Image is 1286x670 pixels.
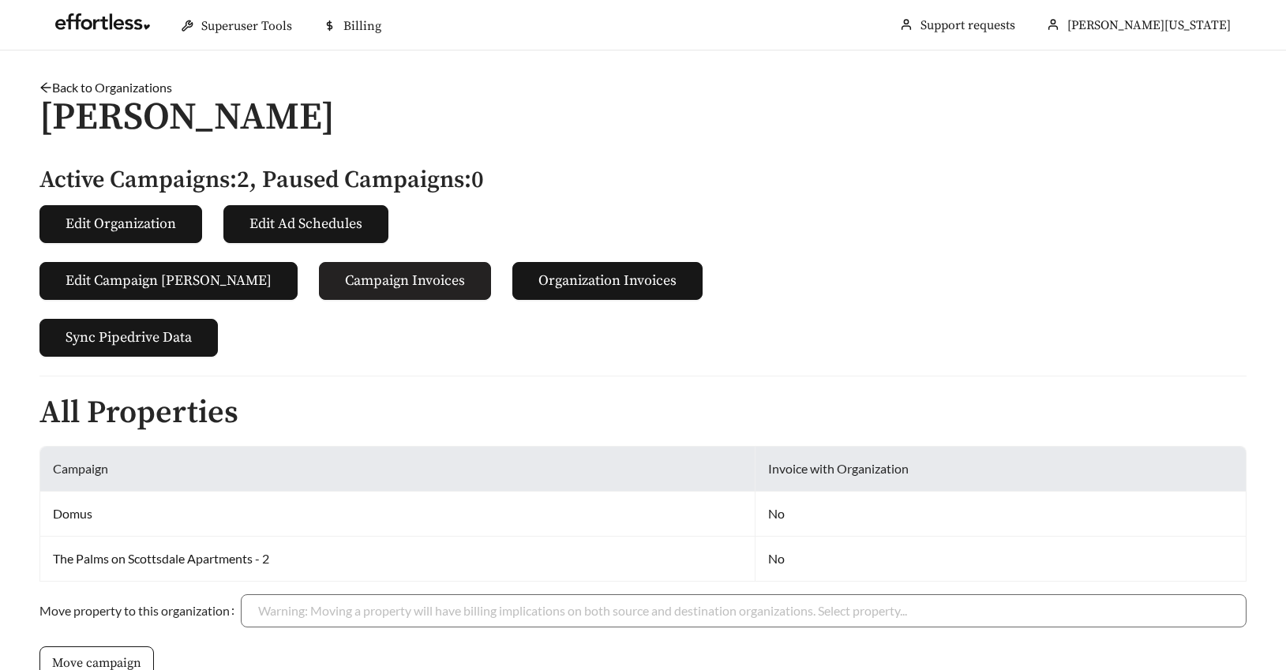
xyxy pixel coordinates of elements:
[39,319,218,357] button: Sync Pipedrive Data
[66,213,176,234] span: Edit Organization
[39,594,241,627] label: Move property to this organization
[40,447,755,492] th: Campaign
[39,80,172,95] a: arrow-leftBack to Organizations
[223,205,388,243] button: Edit Ad Schedules
[39,81,52,94] span: arrow-left
[345,270,465,291] span: Campaign Invoices
[39,167,1247,193] h5: Active Campaigns: 2 , Paused Campaigns: 0
[39,262,298,300] button: Edit Campaign [PERSON_NAME]
[201,18,292,34] span: Superuser Tools
[319,262,491,300] button: Campaign Invoices
[40,537,755,582] td: The Palms on Scottsdale Apartments - 2
[39,395,1247,430] h2: All Properties
[755,537,1247,582] td: No
[755,492,1247,537] td: No
[39,205,202,243] button: Edit Organization
[66,327,192,348] span: Sync Pipedrive Data
[755,447,1247,492] th: Invoice with Organization
[39,97,1247,139] h1: [PERSON_NAME]
[920,17,1015,33] a: Support requests
[512,262,703,300] button: Organization Invoices
[66,270,272,291] span: Edit Campaign [PERSON_NAME]
[258,595,1229,627] input: Move property to this organization
[249,213,362,234] span: Edit Ad Schedules
[343,18,381,34] span: Billing
[1067,17,1231,33] span: [PERSON_NAME][US_STATE]
[40,492,755,537] td: Domus
[538,270,677,291] span: Organization Invoices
